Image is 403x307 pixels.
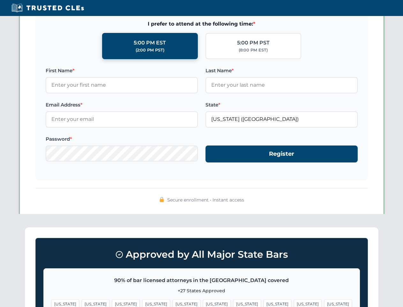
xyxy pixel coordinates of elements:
[46,20,358,28] span: I prefer to attend at the following time:
[10,3,86,13] img: Trusted CLEs
[205,101,358,109] label: State
[205,77,358,93] input: Enter your last name
[46,101,198,109] label: Email Address
[159,197,164,202] img: 🔒
[46,111,198,127] input: Enter your email
[205,146,358,162] button: Register
[239,47,268,53] div: (8:00 PM EST)
[46,135,198,143] label: Password
[205,67,358,75] label: Last Name
[134,39,166,47] div: 5:00 PM EST
[46,67,198,75] label: First Name
[46,77,198,93] input: Enter your first name
[237,39,270,47] div: 5:00 PM PST
[51,276,352,285] p: 90% of bar licensed attorneys in the [GEOGRAPHIC_DATA] covered
[43,246,360,263] h3: Approved by All Major State Bars
[51,287,352,294] p: +27 States Approved
[136,47,164,53] div: (2:00 PM PST)
[167,196,244,203] span: Secure enrollment • Instant access
[205,111,358,127] input: Florida (FL)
